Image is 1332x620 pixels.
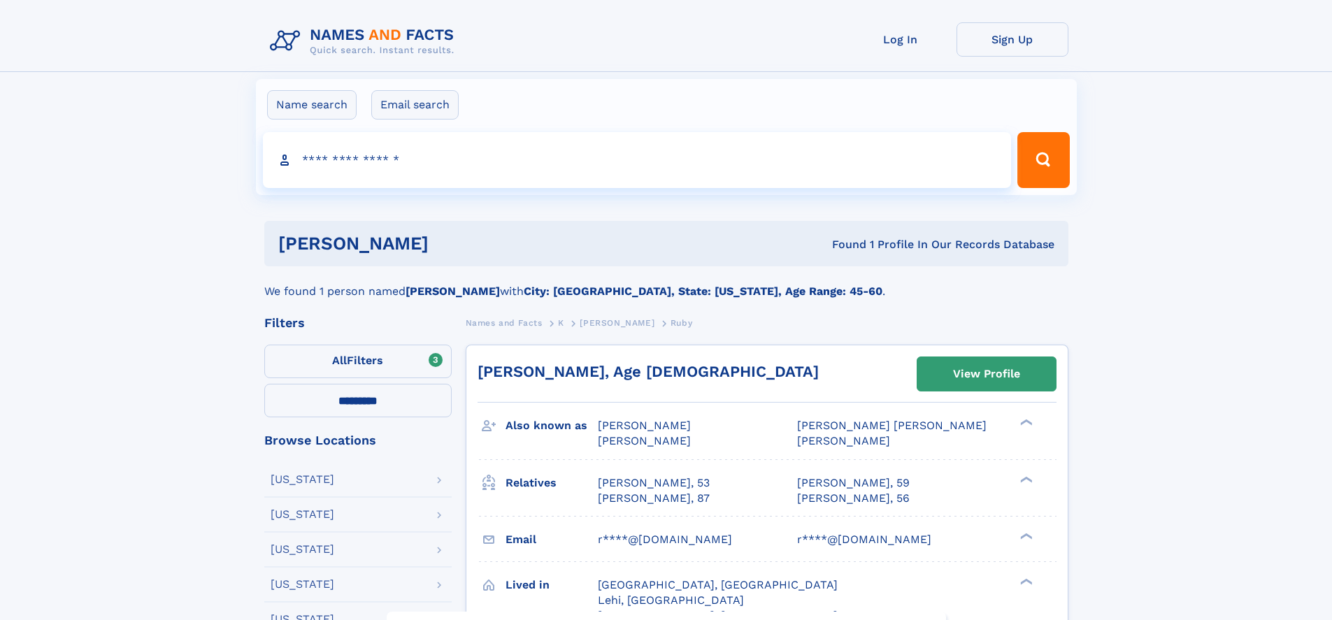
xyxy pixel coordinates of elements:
[580,318,654,328] span: [PERSON_NAME]
[264,22,466,60] img: Logo Names and Facts
[957,22,1068,57] a: Sign Up
[332,354,347,367] span: All
[598,434,691,447] span: [PERSON_NAME]
[271,509,334,520] div: [US_STATE]
[371,90,459,120] label: Email search
[797,475,910,491] a: [PERSON_NAME], 59
[598,419,691,432] span: [PERSON_NAME]
[845,22,957,57] a: Log In
[953,358,1020,390] div: View Profile
[506,414,598,438] h3: Also known as
[506,573,598,597] h3: Lived in
[1017,475,1033,484] div: ❯
[466,314,543,331] a: Names and Facts
[1017,531,1033,540] div: ❯
[263,132,1012,188] input: search input
[797,419,987,432] span: [PERSON_NAME] [PERSON_NAME]
[598,491,710,506] a: [PERSON_NAME], 87
[506,471,598,495] h3: Relatives
[264,434,452,447] div: Browse Locations
[264,266,1068,300] div: We found 1 person named with .
[271,544,334,555] div: [US_STATE]
[797,491,910,506] a: [PERSON_NAME], 56
[598,475,710,491] a: [PERSON_NAME], 53
[278,235,631,252] h1: [PERSON_NAME]
[1017,418,1033,427] div: ❯
[598,593,744,607] span: Lehi, [GEOGRAPHIC_DATA]
[271,579,334,590] div: [US_STATE]
[524,284,882,298] b: City: [GEOGRAPHIC_DATA], State: [US_STATE], Age Range: 45-60
[478,363,819,380] a: [PERSON_NAME], Age [DEMOGRAPHIC_DATA]
[580,314,654,331] a: [PERSON_NAME]
[598,578,838,591] span: [GEOGRAPHIC_DATA], [GEOGRAPHIC_DATA]
[264,345,452,378] label: Filters
[1017,132,1069,188] button: Search Button
[267,90,357,120] label: Name search
[264,317,452,329] div: Filters
[558,314,564,331] a: K
[797,434,890,447] span: [PERSON_NAME]
[406,284,500,298] b: [PERSON_NAME]
[917,357,1056,391] a: View Profile
[558,318,564,328] span: K
[630,237,1054,252] div: Found 1 Profile In Our Records Database
[671,318,692,328] span: Ruby
[1017,577,1033,586] div: ❯
[506,528,598,551] h3: Email
[271,474,334,485] div: [US_STATE]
